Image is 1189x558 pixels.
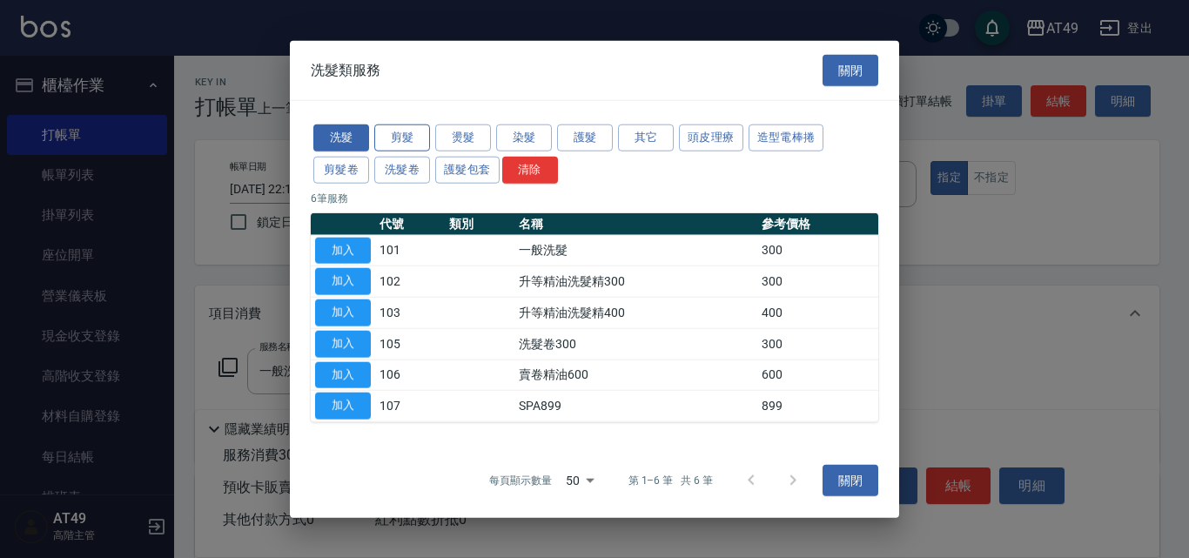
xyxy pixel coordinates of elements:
[514,235,756,266] td: 一般洗髮
[679,124,743,151] button: 頭皮理療
[374,124,430,151] button: 剪髮
[559,457,601,504] div: 50
[823,54,878,86] button: 關閉
[445,212,514,235] th: 類別
[375,360,445,391] td: 106
[375,328,445,360] td: 105
[757,360,878,391] td: 600
[315,393,371,420] button: 加入
[435,156,500,183] button: 護髮包套
[757,390,878,421] td: 899
[489,473,552,488] p: 每頁顯示數量
[757,328,878,360] td: 300
[313,124,369,151] button: 洗髮
[375,235,445,266] td: 101
[375,297,445,328] td: 103
[496,124,552,151] button: 染髮
[375,390,445,421] td: 107
[315,299,371,326] button: 加入
[757,266,878,297] td: 300
[757,235,878,266] td: 300
[628,473,713,488] p: 第 1–6 筆 共 6 筆
[749,124,824,151] button: 造型電棒捲
[435,124,491,151] button: 燙髮
[375,212,445,235] th: 代號
[757,212,878,235] th: 參考價格
[823,465,878,497] button: 關閉
[313,156,369,183] button: 剪髮卷
[375,266,445,297] td: 102
[557,124,613,151] button: 護髮
[315,268,371,295] button: 加入
[514,390,756,421] td: SPA899
[502,156,558,183] button: 清除
[315,330,371,357] button: 加入
[514,297,756,328] td: 升等精油洗髮精400
[311,190,878,205] p: 6 筆服務
[514,328,756,360] td: 洗髮卷300
[757,297,878,328] td: 400
[315,237,371,264] button: 加入
[315,361,371,388] button: 加入
[514,360,756,391] td: 賣卷精油600
[618,124,674,151] button: 其它
[514,212,756,235] th: 名稱
[374,156,430,183] button: 洗髮卷
[311,61,380,78] span: 洗髮類服務
[514,266,756,297] td: 升等精油洗髮精300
